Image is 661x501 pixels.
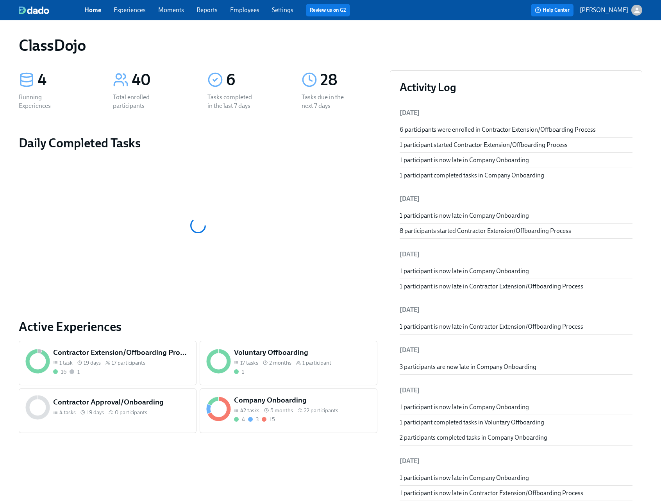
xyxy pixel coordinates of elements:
[310,6,346,14] a: Review us on G2
[158,6,184,14] a: Moments
[400,341,632,360] li: [DATE]
[400,171,632,180] div: 1 participant completed tasks in Company Onboarding
[197,6,218,14] a: Reports
[70,368,80,376] div: Not started
[113,93,163,110] div: Total enrolled participants
[19,135,377,151] h2: Daily Completed Tasks
[400,301,632,319] li: [DATE]
[53,347,189,358] h5: Contractor Extension/Offboarding Process
[400,80,632,94] h3: Activity Log
[84,359,101,367] span: 19 days
[320,70,377,90] div: 28
[269,359,291,367] span: 2 months
[19,6,84,14] a: dado
[580,5,642,16] button: [PERSON_NAME]
[112,359,145,367] span: 17 participants
[53,368,66,376] div: Completed all due tasks
[19,319,377,335] a: Active Experiences
[400,245,632,264] li: [DATE]
[19,36,86,55] h1: ClassDojo
[240,359,258,367] span: 17 tasks
[19,93,69,110] div: Running Experiences
[207,93,257,110] div: Tasks completed in the last 7 days
[400,322,632,331] div: 1 participant is now late in Contractor Extension/Offboarding Process
[400,452,632,471] li: [DATE]
[400,211,632,220] div: 1 participant is now late in Company Onboarding
[400,282,632,291] div: 1 participant is now late in Contractor Extension/Offboarding Process
[19,6,49,14] img: dado
[400,418,632,427] div: 1 participant completed tasks in Voluntary Offboarding
[59,359,73,367] span: 1 task
[400,267,632,276] div: 1 participant is now late in Company Onboarding
[59,409,76,416] span: 4 tasks
[77,368,80,376] div: 1
[262,416,275,423] div: With overdue tasks
[234,395,370,405] h5: Company Onboarding
[200,388,377,433] a: Company Onboarding42 tasks 5 months22 participants4315
[400,125,632,134] div: 6 participants were enrolled in Contractor Extension/Offboarding Process
[200,341,377,385] a: Voluntary Offboarding17 tasks 2 months1 participant1
[256,416,259,423] div: 3
[304,407,338,414] span: 22 participants
[114,6,146,14] a: Experiences
[306,4,350,16] button: Review us on G2
[87,409,104,416] span: 19 days
[132,70,188,90] div: 40
[270,416,275,423] div: 15
[234,368,244,376] div: Completed all due tasks
[19,341,197,385] a: Contractor Extension/Offboarding Process1 task 19 days17 participants161
[400,190,632,208] li: [DATE]
[580,6,628,14] p: [PERSON_NAME]
[535,6,570,14] span: Help Center
[272,6,293,14] a: Settings
[302,359,331,367] span: 1 participant
[400,381,632,400] li: [DATE]
[400,489,632,497] div: 1 participant is now late in Contractor Extension/Offboarding Process
[400,156,632,165] div: 1 participant is now late in Company Onboarding
[270,407,293,414] span: 5 months
[400,109,420,116] span: [DATE]
[226,70,283,90] div: 6
[230,6,259,14] a: Employees
[115,409,147,416] span: 0 participants
[400,433,632,442] div: 2 participants completed tasks in Company Onboarding
[400,474,632,482] div: 1 participant is now late in Company Onboarding
[248,416,259,423] div: On time with open tasks
[53,397,189,407] h5: Contractor Approval/Onboarding
[234,416,245,423] div: Completed all due tasks
[234,347,370,358] h5: Voluntary Offboarding
[61,368,66,376] div: 16
[84,6,101,14] a: Home
[400,403,632,412] div: 1 participant is now late in Company Onboarding
[302,93,352,110] div: Tasks due in the next 7 days
[531,4,573,16] button: Help Center
[400,141,632,149] div: 1 participant started Contractor Extension/Offboarding Process
[400,227,632,235] div: 8 participants started Contractor Extension/Offboarding Process
[38,70,94,90] div: 4
[242,368,244,376] div: 1
[19,388,197,433] a: Contractor Approval/Onboarding4 tasks 19 days0 participants
[400,363,632,371] div: 3 participants are now late in Company Onboarding
[240,407,259,414] span: 42 tasks
[242,416,245,423] div: 4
